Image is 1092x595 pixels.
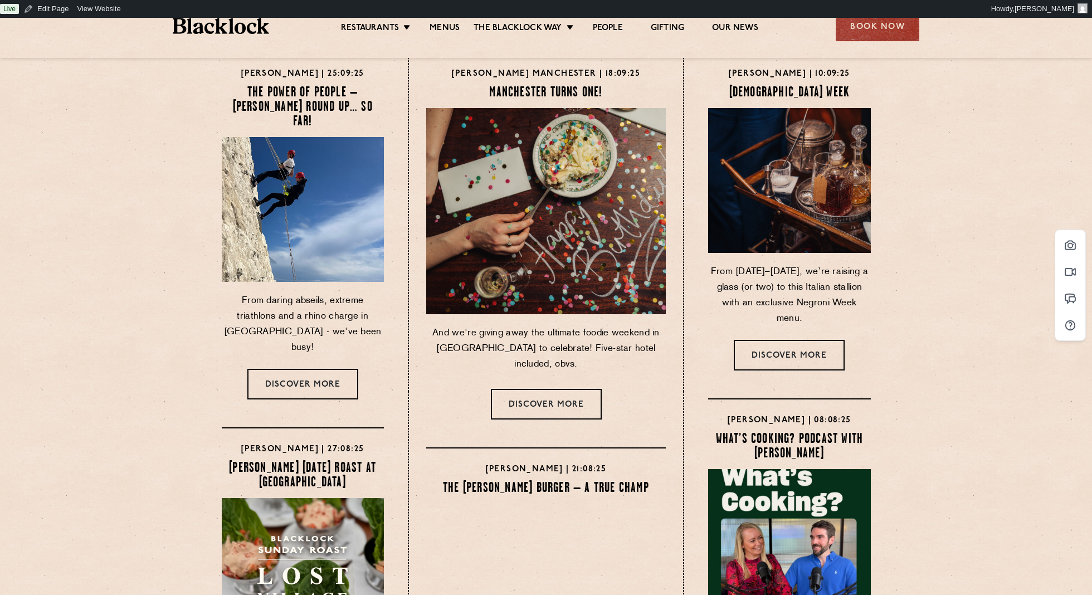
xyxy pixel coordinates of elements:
[708,264,870,326] p: From [DATE]–[DATE], we’re raising a glass (or two) to this Italian stallion with an exclusive Neg...
[173,18,269,34] img: BL_Textured_Logo-footer-cropped.svg
[708,67,870,81] h4: [PERSON_NAME] | 10:09:25
[491,389,602,420] a: Discover more
[426,67,666,81] h4: [PERSON_NAME] Manchester | 18:09:25
[593,23,623,35] a: People
[222,293,384,355] p: From daring abseils, extreme triathlons and a rhino charge in [GEOGRAPHIC_DATA] - we've been busy!
[651,23,684,35] a: Gifting
[222,442,384,457] h4: [PERSON_NAME] | 27:08:25
[734,340,845,370] a: Discover more
[222,461,384,490] h4: [PERSON_NAME] [DATE] Roast at [GEOGRAPHIC_DATA]
[708,108,870,253] img: Jun24-BLSummer-03730-Blank-labels--e1758200145668.jpg
[708,86,870,100] h4: [DEMOGRAPHIC_DATA] WEEK
[712,23,758,35] a: Our News
[1015,4,1074,13] span: [PERSON_NAME]
[341,23,399,35] a: Restaurants
[426,325,666,372] p: And we're giving away the ultimate foodie weekend in [GEOGRAPHIC_DATA] to celebrate! Five-star ho...
[430,23,460,35] a: Menus
[426,108,666,314] img: BIRTHDAY-CHEESECAKE-Apr25-Blacklock-6834-scaled.jpg
[474,23,562,35] a: The Blacklock Way
[217,133,388,285] img: KoWl4P10ADDlSAyYs0GLmJ1O0fTzgqz3vghPAash.jpg
[708,413,870,428] h4: [PERSON_NAME] | 08:08:25
[247,369,358,399] a: Discover more
[708,432,870,461] h4: What’s Cooking? Podcast with [PERSON_NAME]
[426,86,666,100] h4: MANCHESTER TURNS ONE!
[836,11,919,41] div: Book Now
[426,462,666,477] h4: [PERSON_NAME] | 21:08:25
[222,86,384,129] h4: The Power of People – [PERSON_NAME] round up… so far!
[426,481,666,496] h4: The [PERSON_NAME] Burger – A True Champ
[222,67,384,81] h4: [PERSON_NAME] | 25:09:25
